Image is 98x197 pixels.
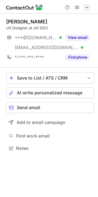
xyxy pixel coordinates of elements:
[6,117,94,128] button: Add to email campaign
[16,133,92,139] span: Find work email
[17,90,82,95] span: AI write personalized message
[16,146,92,151] span: Notes
[15,45,79,50] span: [EMAIL_ADDRESS][DOMAIN_NAME]
[65,54,90,60] button: Reveal Button
[6,132,94,140] button: Find work email
[6,72,94,84] button: save-profile-one-click
[17,120,65,125] span: Add to email campaign
[6,4,43,11] img: ContactOut v5.3.10
[65,35,90,41] button: Reveal Button
[6,102,94,113] button: Send email
[6,87,94,98] button: AI write personalized message
[15,35,57,40] span: ***@[DOMAIN_NAME]
[6,18,47,25] div: [PERSON_NAME]
[17,105,40,110] span: Send email
[17,76,84,80] div: Save to List / ATS / CRM
[6,144,94,153] button: Notes
[6,25,94,31] div: UX Designer at JIO DDC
